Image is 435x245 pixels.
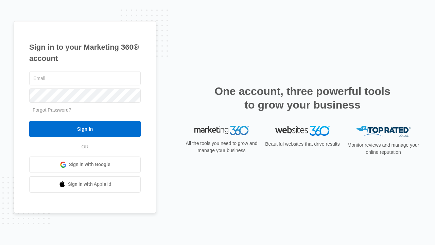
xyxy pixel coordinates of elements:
[212,84,393,112] h2: One account, three powerful tools to grow your business
[69,161,110,168] span: Sign in with Google
[275,126,330,136] img: Websites 360
[68,181,111,188] span: Sign in with Apple Id
[264,141,341,148] p: Beautiful websites that drive results
[345,142,421,156] p: Monitor reviews and manage your online reputation
[29,176,141,193] a: Sign in with Apple Id
[184,140,260,154] p: All the tools you need to grow and manage your business
[194,126,249,135] img: Marketing 360
[33,107,71,113] a: Forgot Password?
[77,143,93,150] span: OR
[29,42,141,64] h1: Sign in to your Marketing 360® account
[29,121,141,137] input: Sign In
[356,126,411,137] img: Top Rated Local
[29,157,141,173] a: Sign in with Google
[29,71,141,85] input: Email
